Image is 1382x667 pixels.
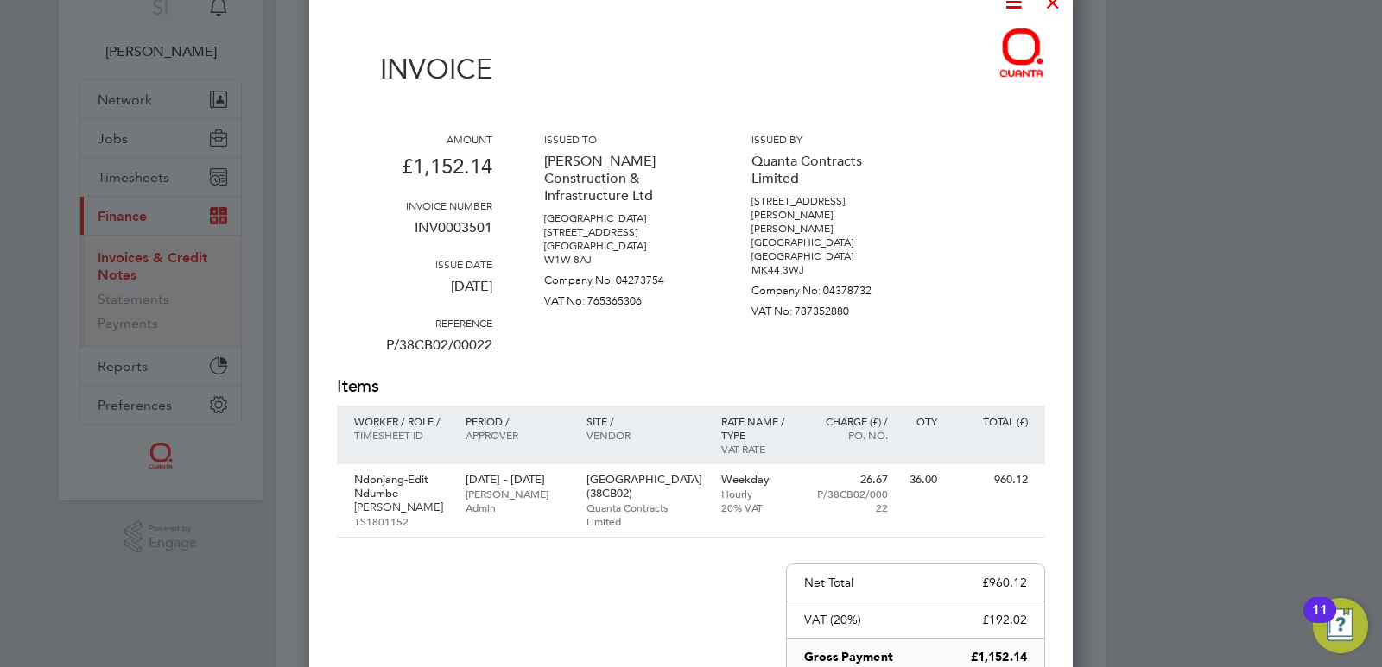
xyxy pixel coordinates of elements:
[337,330,492,374] p: P/38CB02/00022
[751,236,907,249] p: [GEOGRAPHIC_DATA]
[751,194,907,236] p: [STREET_ADDRESS][PERSON_NAME][PERSON_NAME]
[354,514,448,528] p: TS1801152
[337,212,492,257] p: INV0003501
[751,132,907,146] h3: Issued by
[905,414,937,428] p: QTY
[751,146,907,194] p: Quanta Contracts Limited
[544,287,700,308] p: VAT No: 765365306
[721,414,796,442] p: Rate name / type
[804,575,853,590] p: Net Total
[954,473,1028,487] p: 960.12
[337,53,492,85] h1: Invoice
[544,267,700,287] p: Company No: 04273754
[813,473,888,487] p: 26.67
[337,198,492,212] h3: Invoice number
[354,428,448,442] p: Timesheet ID
[954,414,1028,428] p: Total (£)
[544,146,700,211] p: [PERSON_NAME] Construction & Infrastructure Ltd
[751,249,907,263] p: [GEOGRAPHIC_DATA]
[586,414,704,428] p: Site /
[337,132,492,146] h3: Amount
[721,487,796,500] p: Hourly
[982,612,1027,627] p: £192.02
[586,500,704,528] p: Quanta Contracts Limited
[544,132,700,146] h3: Issued to
[813,428,888,442] p: Po. No.
[813,487,888,514] p: P/38CB02/00022
[586,428,704,442] p: Vendor
[354,414,448,428] p: Worker / Role /
[337,374,1045,399] h2: Items
[1312,610,1328,632] div: 11
[971,649,1027,666] p: £1,152.14
[544,211,700,225] p: [GEOGRAPHIC_DATA]
[466,473,568,487] p: [DATE] - [DATE]
[337,146,492,198] p: £1,152.14
[466,414,568,428] p: Period /
[721,442,796,456] p: VAT rate
[1313,598,1368,653] button: Open Resource Center, 11 new notifications
[466,428,568,442] p: Approver
[905,473,937,487] p: 36.00
[354,473,448,500] p: Ndonjang-Edit Ndumbe
[721,500,796,514] p: 20% VAT
[998,27,1045,79] img: quantacontracts-logo-remittance.png
[721,473,796,487] p: Weekday
[354,500,448,514] p: [PERSON_NAME]
[337,257,492,271] h3: Issue date
[751,277,907,298] p: Company No: 04378732
[337,316,492,330] h3: Reference
[751,263,907,277] p: MK44 3WJ
[466,487,568,514] p: [PERSON_NAME] Admin
[804,612,861,627] p: VAT (20%)
[544,225,700,239] p: [STREET_ADDRESS]
[337,271,492,316] p: [DATE]
[544,253,700,267] p: W1W 8AJ
[544,239,700,253] p: [GEOGRAPHIC_DATA]
[586,473,704,500] p: [GEOGRAPHIC_DATA] (38CB02)
[982,575,1027,590] p: £960.12
[751,298,907,318] p: VAT No: 787352880
[804,649,893,666] p: Gross Payment
[813,414,888,428] p: Charge (£) /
